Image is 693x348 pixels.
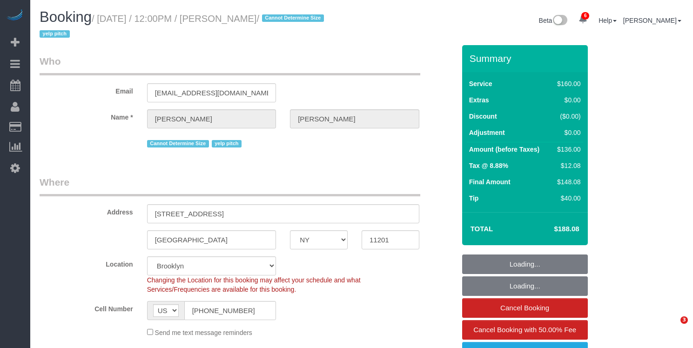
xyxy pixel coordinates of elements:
[362,230,419,249] input: Zip Code
[155,329,252,336] span: Send me text message reminders
[147,230,276,249] input: City
[40,175,420,196] legend: Where
[147,83,276,102] input: Email
[6,9,24,22] img: Automaid Logo
[469,128,505,137] label: Adjustment
[553,128,580,137] div: $0.00
[469,177,511,187] label: Final Amount
[553,79,580,88] div: $160.00
[469,194,479,203] label: Tip
[470,53,583,64] h3: Summary
[552,15,567,27] img: New interface
[471,225,493,233] strong: Total
[40,30,70,38] span: yelp pitch
[184,301,276,320] input: Cell Number
[553,194,580,203] div: $40.00
[469,112,497,121] label: Discount
[623,17,681,24] a: [PERSON_NAME]
[262,14,324,22] span: Cannot Determine Size
[33,83,140,96] label: Email
[33,301,140,314] label: Cell Number
[599,17,617,24] a: Help
[574,9,592,30] a: 6
[33,204,140,217] label: Address
[40,54,420,75] legend: Who
[469,79,492,88] label: Service
[553,161,580,170] div: $12.08
[290,109,419,128] input: Last Name
[40,13,327,40] small: / [DATE] / 12:00PM / [PERSON_NAME]
[147,276,361,293] span: Changing the Location for this booking may affect your schedule and what Services/Frequencies are...
[473,326,576,334] span: Cancel Booking with 50.00% Fee
[469,145,539,154] label: Amount (before Taxes)
[462,298,588,318] a: Cancel Booking
[40,9,92,25] span: Booking
[539,17,568,24] a: Beta
[33,109,140,122] label: Name *
[212,140,242,147] span: yelp pitch
[147,109,276,128] input: First Name
[553,145,580,154] div: $136.00
[581,12,589,20] span: 6
[553,177,580,187] div: $148.08
[661,316,684,339] iframe: Intercom live chat
[33,256,140,269] label: Location
[553,112,580,121] div: ($0.00)
[469,161,508,170] label: Tax @ 8.88%
[680,316,688,324] span: 3
[462,320,588,340] a: Cancel Booking with 50.00% Fee
[526,225,579,233] h4: $188.08
[147,140,209,147] span: Cannot Determine Size
[553,95,580,105] div: $0.00
[469,95,489,105] label: Extras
